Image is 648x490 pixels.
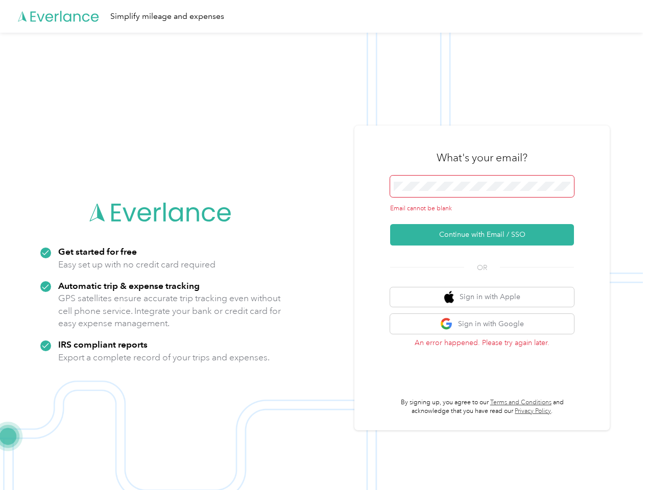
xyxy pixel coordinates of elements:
[390,287,574,307] button: apple logoSign in with Apple
[58,258,215,271] p: Easy set up with no credit card required
[440,317,453,330] img: google logo
[58,339,148,350] strong: IRS compliant reports
[58,351,270,364] p: Export a complete record of your trips and expenses.
[58,280,200,291] strong: Automatic trip & expense tracking
[110,10,224,23] div: Simplify mileage and expenses
[444,291,454,304] img: apple logo
[437,151,527,165] h3: What's your email?
[390,314,574,334] button: google logoSign in with Google
[390,224,574,246] button: Continue with Email / SSO
[464,262,500,273] span: OR
[58,246,137,257] strong: Get started for free
[390,337,574,348] p: An error happened. Please try again later.
[390,398,574,416] p: By signing up, you agree to our and acknowledge that you have read our .
[515,407,551,415] a: Privacy Policy
[490,399,551,406] a: Terms and Conditions
[390,204,574,213] div: Email cannot be blank
[58,292,281,330] p: GPS satellites ensure accurate trip tracking even without cell phone service. Integrate your bank...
